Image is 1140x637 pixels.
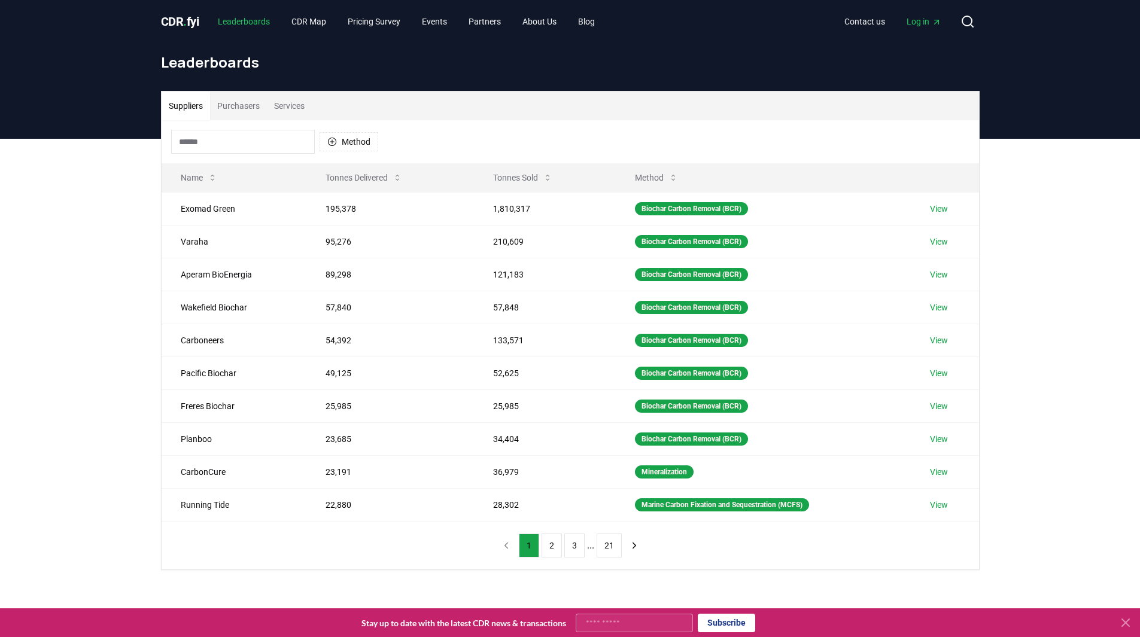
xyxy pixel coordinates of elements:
[306,324,473,356] td: 54,392
[930,236,948,248] a: View
[587,538,594,553] li: ...
[484,166,562,190] button: Tonnes Sold
[930,334,948,346] a: View
[162,455,307,488] td: CarbonCure
[907,16,941,28] span: Log in
[306,192,473,225] td: 195,378
[267,92,312,120] button: Services
[161,13,199,30] a: CDR.fyi
[316,166,412,190] button: Tonnes Delivered
[161,53,980,72] h1: Leaderboards
[635,498,809,511] div: Marine Carbon Fixation and Sequestration (MCFS)
[208,11,604,32] nav: Main
[930,466,948,478] a: View
[474,258,616,291] td: 121,183
[474,291,616,324] td: 57,848
[306,356,473,389] td: 49,125
[306,422,473,455] td: 23,685
[930,203,948,215] a: View
[635,235,748,248] div: Biochar Carbon Removal (BCR)
[162,291,307,324] td: Wakefield Biochar
[930,301,948,313] a: View
[635,268,748,281] div: Biochar Carbon Removal (BCR)
[474,192,616,225] td: 1,810,317
[412,11,457,32] a: Events
[635,400,748,413] div: Biochar Carbon Removal (BCR)
[930,269,948,281] a: View
[306,258,473,291] td: 89,298
[930,433,948,445] a: View
[459,11,510,32] a: Partners
[208,11,279,32] a: Leaderboards
[306,455,473,488] td: 23,191
[162,356,307,389] td: Pacific Biochar
[930,499,948,511] a: View
[306,225,473,258] td: 95,276
[474,225,616,258] td: 210,609
[162,324,307,356] td: Carboneers
[162,192,307,225] td: Exomad Green
[569,11,604,32] a: Blog
[564,534,585,557] button: 3
[474,455,616,488] td: 36,979
[635,432,748,446] div: Biochar Carbon Removal (BCR)
[897,11,951,32] a: Log in
[162,389,307,422] td: Freres Biochar
[930,400,948,412] a: View
[171,166,227,190] button: Name
[183,14,187,29] span: .
[597,534,622,557] button: 21
[162,422,307,455] td: Planboo
[542,534,562,557] button: 2
[835,11,895,32] a: Contact us
[162,225,307,258] td: Varaha
[635,367,748,380] div: Biochar Carbon Removal (BCR)
[519,534,539,557] button: 1
[306,389,473,422] td: 25,985
[474,389,616,422] td: 25,985
[513,11,566,32] a: About Us
[474,488,616,521] td: 28,302
[635,334,748,347] div: Biochar Carbon Removal (BCR)
[635,202,748,215] div: Biochar Carbon Removal (BCR)
[306,488,473,521] td: 22,880
[338,11,410,32] a: Pricing Survey
[162,488,307,521] td: Running Tide
[210,92,267,120] button: Purchasers
[162,92,210,120] button: Suppliers
[625,166,688,190] button: Method
[835,11,951,32] nav: Main
[162,258,307,291] td: Aperam BioEnergia
[635,301,748,314] div: Biochar Carbon Removal (BCR)
[635,465,694,478] div: Mineralization
[930,367,948,379] a: View
[624,534,645,557] button: next page
[474,324,616,356] td: 133,571
[320,132,378,151] button: Method
[161,14,199,29] span: CDR fyi
[306,291,473,324] td: 57,840
[474,422,616,455] td: 34,404
[282,11,336,32] a: CDR Map
[474,356,616,389] td: 52,625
